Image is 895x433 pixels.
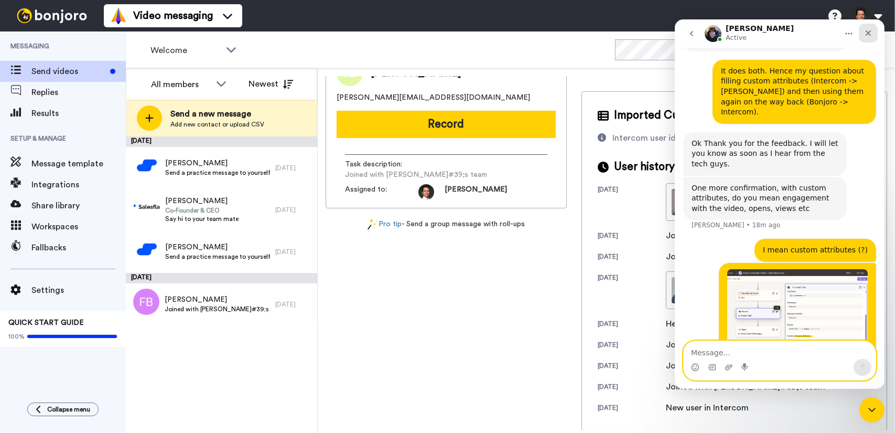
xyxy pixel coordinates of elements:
div: [DATE] [275,248,312,256]
div: Joined with [PERSON_NAME]#39;s team [666,381,825,393]
button: Emoji picker [16,344,25,352]
span: Send videos [31,65,106,78]
div: Joined with [PERSON_NAME]#39;s team [666,339,825,351]
div: Jeroen says… [8,244,201,370]
span: Message template [31,157,126,170]
div: [DATE] [275,300,312,309]
span: [PERSON_NAME] [165,158,270,168]
div: [DATE] [598,320,666,330]
div: [DATE] [598,362,666,372]
img: magic-wand.svg [368,219,377,230]
a: Pro tip [368,219,402,230]
span: Results [31,107,126,120]
span: Task description : [345,159,418,170]
div: [DATE] [275,206,312,214]
button: Collapse menu [27,403,99,416]
div: Joined with [PERSON_NAME]#39;s team [666,250,825,263]
span: Video messaging [133,8,213,23]
button: Gif picker [33,344,41,352]
span: [PERSON_NAME] [165,242,270,252]
a: By[PERSON_NAME][DATE] [666,271,814,309]
div: [DATE] [598,273,666,309]
div: [DATE] [598,383,666,393]
span: Co-Founder & CEO [165,206,239,215]
span: Fallbacks [31,241,126,254]
span: Imported Customer Info [614,108,737,123]
iframe: Intercom live chat [675,19,885,389]
iframe: Intercom live chat [859,397,885,423]
button: Send a message… [179,340,197,356]
img: vm-color.svg [110,7,127,24]
a: By[PERSON_NAME][DATE] [666,183,814,221]
div: [DATE] [598,404,666,414]
span: Workspaces [31,220,126,233]
div: Joined with [PERSON_NAME]#39;s team [666,229,825,242]
div: [DATE] [598,231,666,242]
div: Joined with [PERSON_NAME]#39;s team [666,360,825,372]
span: Say hi to your team mate [165,215,239,223]
span: 100% [8,332,25,341]
span: QUICK START GUIDE [8,319,84,326]
span: Send a new message [170,108,264,120]
button: Record [337,111,556,138]
img: bj-logo-header-white.svg [13,8,91,23]
span: [PERSON_NAME][EMAIL_ADDRESS][DOMAIN_NAME] [337,92,530,103]
span: Assigned to: [345,184,418,200]
span: Settings [31,284,126,297]
button: Newest [241,73,301,94]
img: 0a0cc1f7-fbbf-4760-9177-14bc26de692a.png [134,236,160,262]
span: Replies [31,86,126,99]
span: Send a practice message to yourself [165,252,270,261]
span: User history [614,159,675,175]
span: [PERSON_NAME] [445,184,507,200]
span: Joined with [PERSON_NAME]#39;s team [165,305,270,313]
img: 25a09ee6-65ca-4dac-8c5d-155c1396d08a.png [134,152,160,178]
button: Upload attachment [50,344,58,352]
div: Hello [666,318,718,330]
div: [DATE] [126,273,317,283]
span: Send a practice message to yourself [165,168,270,177]
div: - Send a group message with roll-ups [326,219,567,230]
img: fb.png [133,289,159,315]
img: d629ba1e-6ac4-4513-9551-a4895c781388-thumb.jpg [672,277,698,303]
div: [DATE] [598,252,666,263]
span: Collapse menu [47,405,90,414]
div: [DATE] [126,136,317,147]
div: [DATE] [598,185,666,221]
span: [PERSON_NAME] [165,196,239,206]
div: All members [151,78,211,91]
span: Joined with [PERSON_NAME]#39;s team [345,170,487,180]
span: Welcome [150,44,221,57]
div: New user in Intercom [666,402,749,414]
img: 9391fff1-bf02-41c2-8a2f-856285bfcf61-thumb.jpg [672,189,698,215]
button: Start recording [67,344,75,352]
div: Intercom user id [612,132,676,144]
div: [DATE] [275,164,312,172]
img: b46bb965-4e23-4ed9-af25-8a5ad06f61ca.png [134,194,160,220]
span: Integrations [31,178,126,191]
textarea: Message… [9,322,201,340]
div: [DATE] [598,341,666,351]
img: photo.jpg [418,184,434,200]
span: Add new contact or upload CSV [170,120,264,129]
span: [PERSON_NAME] [165,294,270,305]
